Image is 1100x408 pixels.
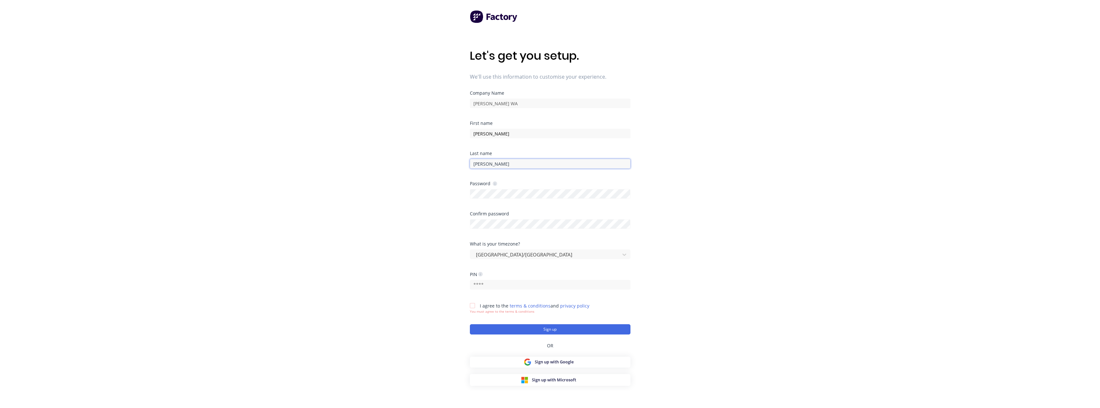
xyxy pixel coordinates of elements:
div: You must agree to the terms & conditions [470,309,589,314]
div: Company Name [470,91,630,95]
div: What is your timezone? [470,242,630,246]
button: Sign up with Microsoft [470,374,630,386]
div: Last name [470,151,630,156]
span: Sign up with Microsoft [532,377,576,383]
a: privacy policy [560,303,589,309]
img: Factory [470,10,518,23]
div: PIN [470,271,483,277]
span: Sign up with Google [535,359,574,365]
h1: Let's get you setup. [470,49,630,63]
span: I agree to the and [480,303,589,309]
a: terms & conditions [510,303,550,309]
button: Sign up [470,324,630,334]
span: We'll use this information to customise your experience. [470,73,630,81]
div: Password [470,180,497,187]
div: OR [470,334,630,357]
button: Sign up with Google [470,357,630,368]
div: Confirm password [470,212,630,216]
div: First name [470,121,630,126]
